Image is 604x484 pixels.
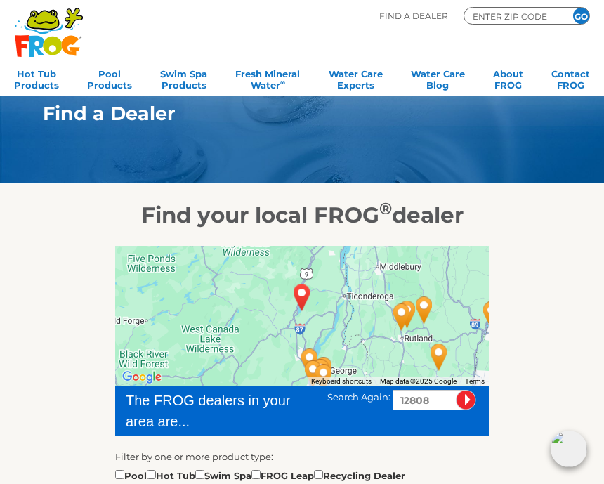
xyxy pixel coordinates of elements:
h1: Find a Dealer [43,103,526,124]
div: Baker Pools - 30 miles away. [302,346,346,395]
img: Google [119,368,165,386]
a: ContactFROG [551,64,590,92]
div: Pools Plus - Queensbury - 30 miles away. [291,349,335,398]
a: Open this area in Google Maps (opens a new window) [119,368,165,386]
a: Fresh MineralWater∞ [235,64,300,92]
input: GO [573,8,589,24]
sup: ∞ [280,79,285,86]
a: Swim SpaProducts [160,64,207,92]
sup: ® [379,198,392,218]
div: InStone Spas - 48 miles away. [402,285,446,334]
div: Pool Hot Tub Swim Spa FROG Leap Recycling Dealer [115,467,405,483]
a: AboutFROG [493,64,523,92]
div: Knight Tubs Pools & Spas - 59 miles away. [417,332,461,381]
input: Submit [456,390,476,410]
div: ADIRONDACK, NY 12808 [280,273,324,322]
div: Allen Pools & Spas - Lebanon - 74 miles away. [470,290,513,339]
a: Terms (opens in new tab) [465,377,485,385]
label: Filter by one or more product type: [115,450,273,464]
input: Zip Code Form [471,10,556,22]
a: Hot TubProducts [14,64,59,92]
div: The FROG dealers in your area are... [126,390,307,432]
a: Water CareExperts [329,64,383,92]
h2: Find your local FROG dealer [22,202,582,228]
div: Allen Pools & Spas - Mendon - 42 miles away. [386,289,429,339]
div: All Seasons Pool & Spa - Lebanon - 75 miles away. [473,288,516,337]
div: Sprague's Mermaid Pools - 32 miles away. [302,353,346,402]
p: Find A Dealer [379,7,448,25]
a: Water CareBlog [411,64,465,92]
a: PoolProducts [87,64,132,92]
button: Keyboard shortcuts [311,377,372,386]
div: Sleep & Spas - Lake George - 25 miles away. [288,337,331,386]
div: Resort Spa Services - 40 miles away. [380,292,424,341]
span: Map data ©2025 Google [380,377,457,385]
img: openIcon [551,431,587,467]
span: Search Again: [327,391,390,403]
div: Adirondack Pools & Spas Inc - 30 miles away. [299,348,343,397]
